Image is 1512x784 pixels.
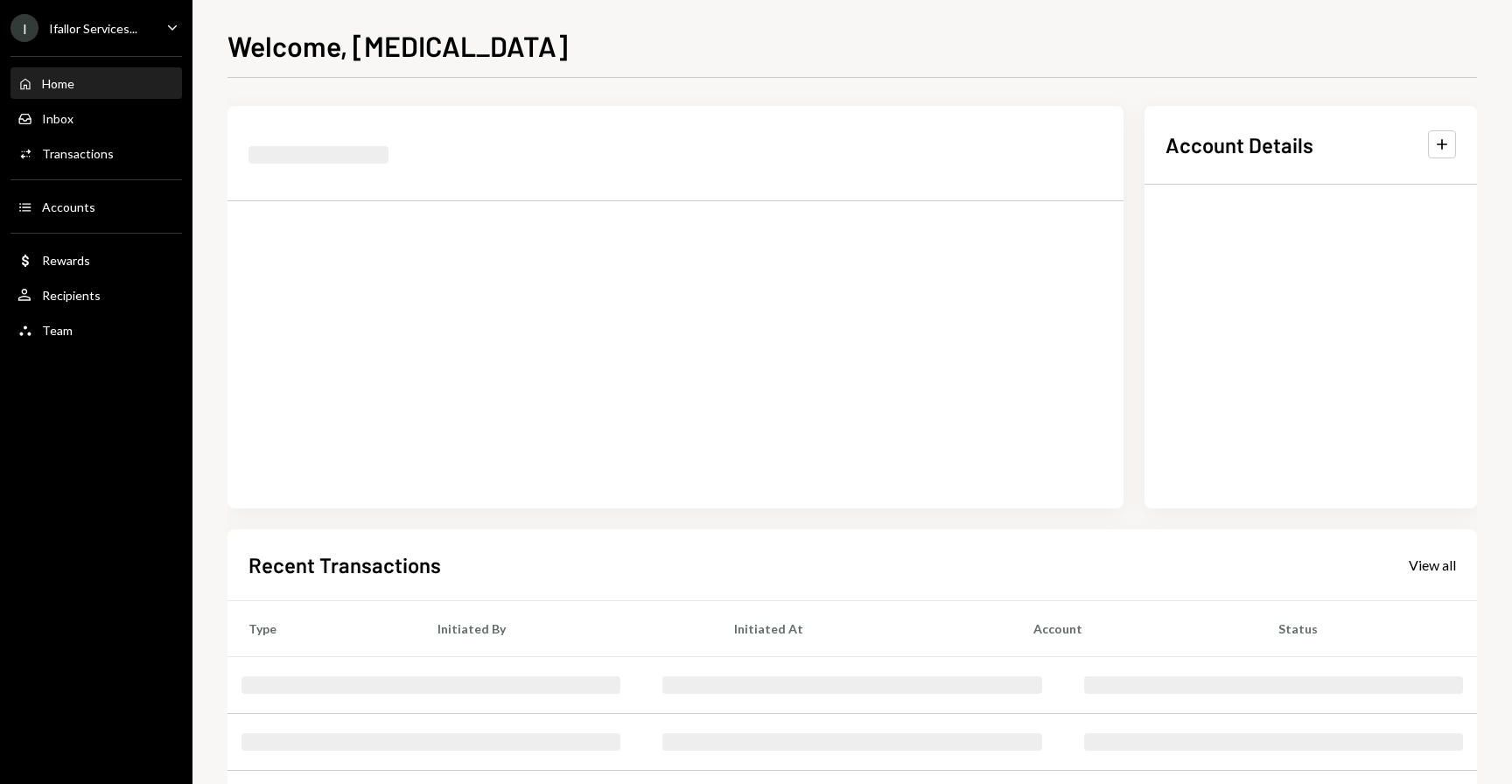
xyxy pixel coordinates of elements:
div: Recipients [42,288,101,303]
a: Rewards [10,244,182,276]
a: Team [10,314,182,346]
div: Home [42,76,74,91]
div: Team [42,323,73,338]
a: Recipients [10,279,182,311]
div: Inbox [42,111,73,126]
th: Initiated At [713,600,1012,656]
div: Accounts [42,199,95,214]
h2: Recent Transactions [248,550,441,579]
h1: Welcome, [MEDICAL_DATA] [227,28,568,63]
div: Transactions [42,146,114,161]
a: View all [1409,555,1456,574]
th: Initiated By [416,600,713,656]
th: Type [227,600,416,656]
h2: Account Details [1165,130,1313,159]
div: Rewards [42,253,90,268]
div: I [10,14,38,42]
a: Inbox [10,102,182,134]
a: Transactions [10,137,182,169]
a: Home [10,67,182,99]
th: Status [1257,600,1477,656]
div: Ifallor Services... [49,21,137,36]
th: Account [1012,600,1257,656]
a: Accounts [10,191,182,222]
div: View all [1409,556,1456,574]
